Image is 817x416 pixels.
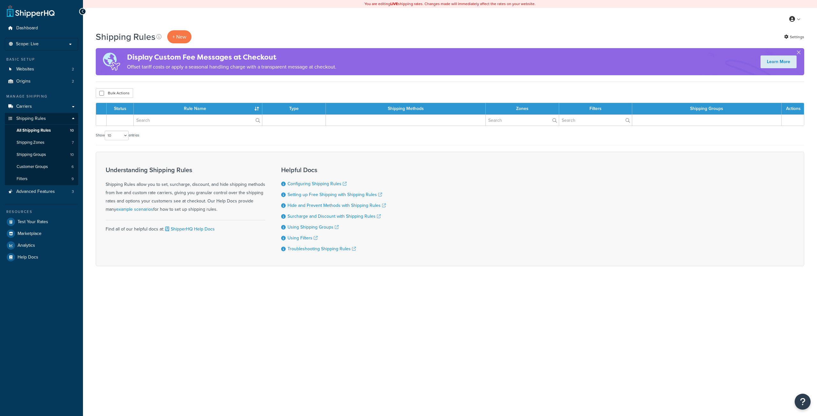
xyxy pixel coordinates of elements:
[5,63,78,75] a: Websites 2
[106,220,265,233] div: Find all of our helpful docs at:
[17,152,46,157] span: Shipping Groups
[390,1,398,7] b: LIVE
[71,176,74,182] span: 9
[5,186,78,198] li: Advanced Features
[288,245,356,252] a: Troubleshooting Shipping Rules
[70,128,74,133] span: 10
[5,113,78,186] li: Shipping Rules
[16,116,46,121] span: Shipping Rules
[107,103,134,114] th: Status
[96,48,127,75] img: duties-banner-06bc72dcb5fe05cb3f9472aba00be2ae8eb53ab6f0d8bb03d382ba314ac3c341.png
[72,189,74,194] span: 3
[632,103,782,114] th: Shipping Groups
[288,180,347,187] a: Configuring Shipping Rules
[16,79,31,84] span: Origins
[782,103,804,114] th: Actions
[5,76,78,87] li: Origins
[134,115,262,126] input: Search
[72,67,74,72] span: 2
[16,104,32,109] span: Carriers
[5,173,78,185] li: Filters
[16,26,38,31] span: Dashboard
[795,394,811,410] button: Open Resource Center
[5,76,78,87] a: Origins 2
[17,140,44,145] span: Shipping Zones
[288,235,318,241] a: Using Filters
[5,149,78,161] a: Shipping Groups 10
[326,103,486,114] th: Shipping Methods
[5,94,78,99] div: Manage Shipping
[5,209,78,215] div: Resources
[16,41,39,47] span: Scope: Live
[5,173,78,185] a: Filters 9
[5,137,78,149] a: Shipping Zones 7
[18,231,41,237] span: Marketplace
[17,128,51,133] span: All Shipping Rules
[105,131,129,140] select: Showentries
[5,113,78,125] a: Shipping Rules
[5,63,78,75] li: Websites
[288,202,386,209] a: Hide and Prevent Methods with Shipping Rules
[7,5,55,18] a: ShipperHQ Home
[5,57,78,62] div: Basic Setup
[164,226,215,232] a: ShipperHQ Help Docs
[5,161,78,173] li: Customer Groups
[17,176,27,182] span: Filters
[5,125,78,136] a: All Shipping Rules 10
[5,125,78,136] li: All Shipping Rules
[16,189,55,194] span: Advanced Features
[16,67,34,72] span: Websites
[486,103,559,114] th: Zones
[486,115,559,126] input: Search
[5,186,78,198] a: Advanced Features 3
[167,30,191,43] p: + New
[17,164,48,170] span: Customer Groups
[5,22,78,34] a: Dashboard
[70,152,74,157] span: 10
[281,166,386,173] h3: Helpful Docs
[71,164,74,170] span: 6
[18,255,38,260] span: Help Docs
[5,161,78,173] a: Customer Groups 6
[761,55,797,68] a: Learn More
[106,166,265,214] div: Shipping Rules allow you to set, surcharge, discount, and hide shipping methods from live and cus...
[116,206,153,213] a: example scenarios
[784,33,804,41] a: Settings
[96,31,155,43] h1: Shipping Rules
[106,166,265,173] h3: Understanding Shipping Rules
[5,240,78,251] a: Analytics
[5,137,78,149] li: Shipping Zones
[5,216,78,228] a: Test Your Rates
[5,149,78,161] li: Shipping Groups
[559,115,632,126] input: Search
[5,228,78,239] a: Marketplace
[72,79,74,84] span: 2
[96,131,139,140] label: Show entries
[5,252,78,263] a: Help Docs
[288,213,381,220] a: Surcharge and Discount with Shipping Rules
[96,88,133,98] button: Bulk Actions
[262,103,326,114] th: Type
[5,101,78,113] a: Carriers
[18,243,35,248] span: Analytics
[127,62,336,71] p: Offset tariff costs or apply a seasonal handling charge with a transparent message at checkout.
[18,219,48,225] span: Test Your Rates
[72,140,74,145] span: 7
[127,52,336,62] h4: Display Custom Fee Messages at Checkout
[559,103,632,114] th: Filters
[288,191,382,198] a: Setting up Free Shipping with Shipping Rules
[134,103,262,114] th: Rule Name
[288,224,339,230] a: Using Shipping Groups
